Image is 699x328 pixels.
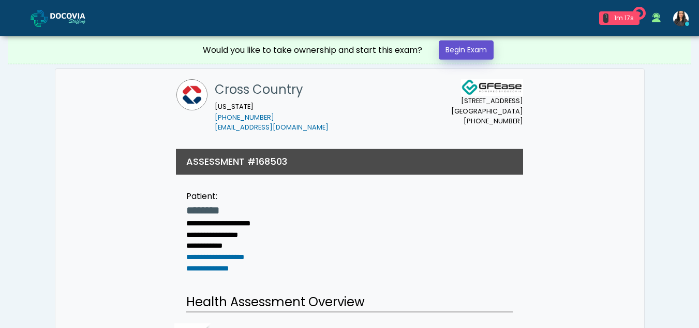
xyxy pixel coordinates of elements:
[439,40,494,60] a: Begin Exam
[176,79,207,110] img: Cross Country
[603,13,608,23] div: 1
[215,123,329,132] a: [EMAIL_ADDRESS][DOMAIN_NAME]
[186,293,513,312] h2: Health Assessment Overview
[673,11,689,26] img: Viral Patel
[50,13,102,23] img: Docovia
[451,96,523,126] small: [STREET_ADDRESS] [GEOGRAPHIC_DATA] [PHONE_NUMBER]
[203,44,422,56] div: Would you like to take ownership and start this exam?
[31,1,102,35] a: Docovia
[613,13,635,23] div: 1m 17s
[215,79,329,100] h1: Cross Country
[215,102,329,132] small: [US_STATE]
[186,155,287,168] h3: ASSESSMENT #168503
[215,113,274,122] a: [PHONE_NUMBER]
[31,10,48,27] img: Docovia
[461,79,523,96] img: Docovia Staffing Logo
[593,7,646,29] a: 1 1m 17s
[186,190,268,203] div: Patient:
[8,4,39,35] button: Open LiveChat chat widget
